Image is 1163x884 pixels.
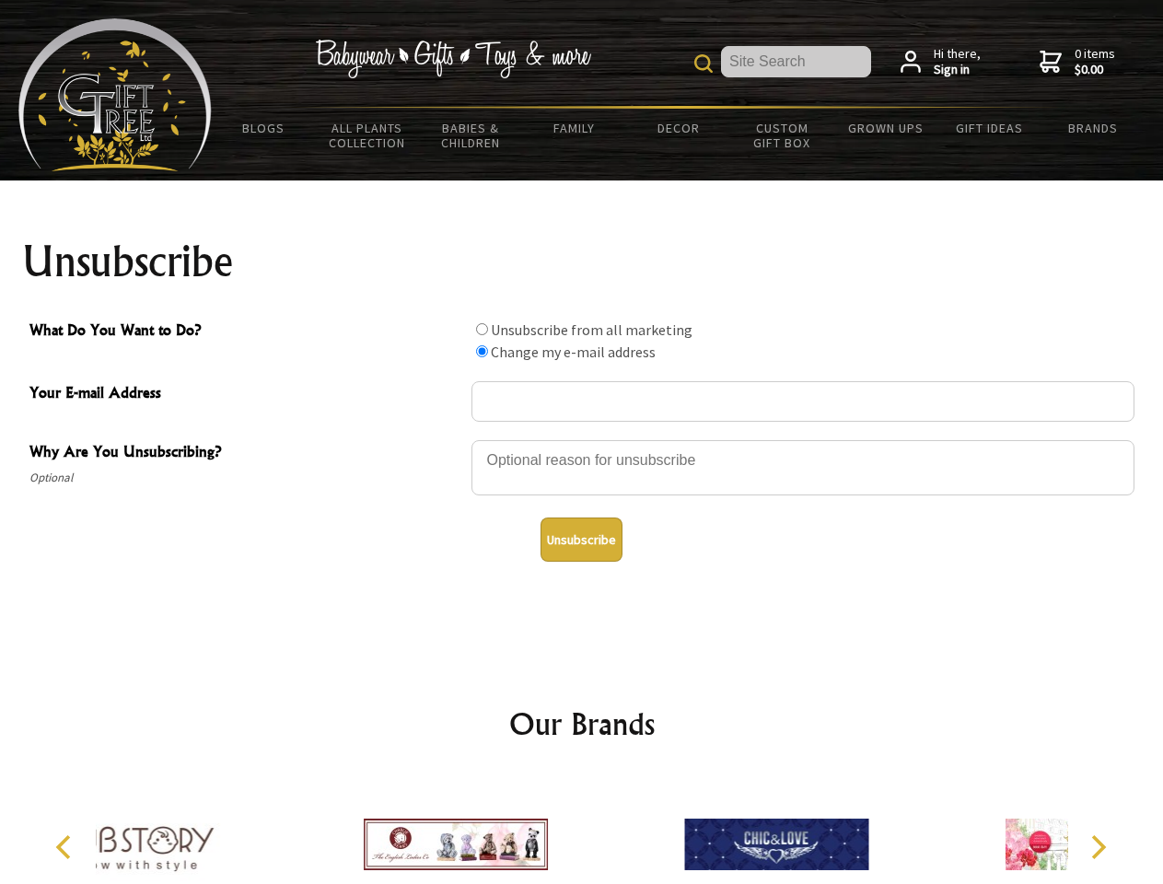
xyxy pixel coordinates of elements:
strong: Sign in [934,62,981,78]
span: 0 items [1075,45,1115,78]
a: Gift Ideas [937,109,1041,147]
input: What Do You Want to Do? [476,323,488,335]
a: BLOGS [212,109,316,147]
span: Your E-mail Address [29,381,462,408]
a: Brands [1041,109,1146,147]
strong: $0.00 [1075,62,1115,78]
img: Babyware - Gifts - Toys and more... [18,18,212,171]
a: Custom Gift Box [730,109,834,162]
span: What Do You Want to Do? [29,319,462,345]
button: Next [1077,827,1118,867]
a: Grown Ups [833,109,937,147]
button: Unsubscribe [541,518,622,562]
button: Previous [46,827,87,867]
span: Hi there, [934,46,981,78]
a: 0 items$0.00 [1040,46,1115,78]
img: Babywear - Gifts - Toys & more [315,40,591,78]
h2: Our Brands [37,702,1127,746]
span: Optional [29,467,462,489]
input: Your E-mail Address [471,381,1134,422]
a: All Plants Collection [316,109,420,162]
label: Change my e-mail address [491,343,656,361]
a: Decor [626,109,730,147]
textarea: Why Are You Unsubscribing? [471,440,1134,495]
input: Site Search [721,46,871,77]
a: Hi there,Sign in [901,46,981,78]
a: Babies & Children [419,109,523,162]
label: Unsubscribe from all marketing [491,320,692,339]
span: Why Are You Unsubscribing? [29,440,462,467]
a: Family [523,109,627,147]
h1: Unsubscribe [22,239,1142,284]
input: What Do You Want to Do? [476,345,488,357]
img: product search [694,54,713,73]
